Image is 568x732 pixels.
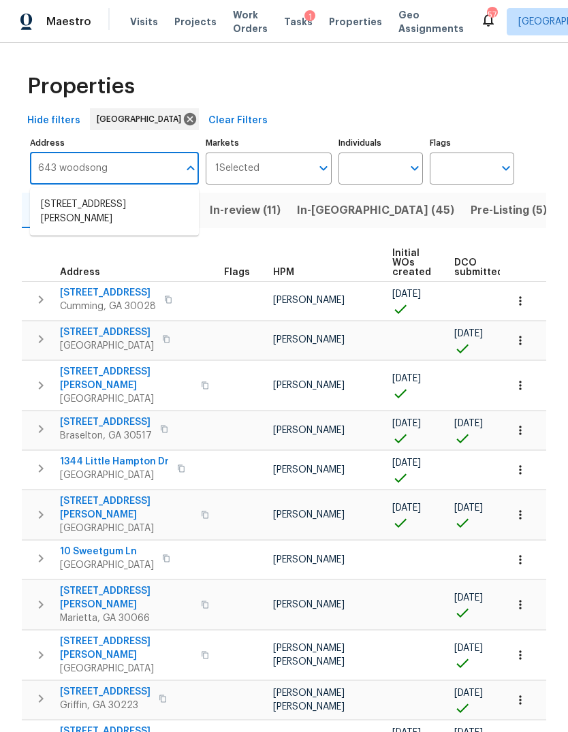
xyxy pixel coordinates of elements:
div: 1 [304,10,315,24]
span: [PERSON_NAME] [273,555,345,564]
span: [PERSON_NAME] [273,335,345,345]
button: Close [181,159,200,178]
span: [GEOGRAPHIC_DATA] [97,112,187,126]
button: Clear Filters [203,108,273,133]
span: [DATE] [392,458,421,468]
span: Griffin, GA 30223 [60,699,151,712]
label: Address [30,139,199,147]
span: [STREET_ADDRESS][PERSON_NAME] [60,635,193,662]
div: 57 [487,8,496,22]
span: [PERSON_NAME] [PERSON_NAME] [273,688,345,712]
span: [PERSON_NAME] [273,510,345,520]
span: Work Orders [233,8,268,35]
span: [PERSON_NAME] [PERSON_NAME] [273,643,345,667]
span: Tasks [284,17,313,27]
span: [DATE] [454,688,483,698]
span: Flags [224,268,250,277]
label: Markets [206,139,332,147]
span: Cumming, GA 30028 [60,300,156,313]
button: Open [314,159,333,178]
button: Open [496,159,516,178]
span: Maestro [46,15,91,29]
span: 1 Selected [215,163,259,174]
span: [GEOGRAPHIC_DATA] [60,522,193,535]
span: [DATE] [392,374,421,383]
span: Pre-Listing (5) [471,201,547,220]
div: [GEOGRAPHIC_DATA] [90,108,199,130]
span: [DATE] [454,419,483,428]
span: Projects [174,15,217,29]
span: [DATE] [392,419,421,428]
li: [STREET_ADDRESS][PERSON_NAME] [30,193,199,230]
span: [GEOGRAPHIC_DATA] [60,339,154,353]
span: [GEOGRAPHIC_DATA] [60,468,169,482]
span: [DATE] [454,593,483,603]
span: Visits [130,15,158,29]
span: [GEOGRAPHIC_DATA] [60,662,193,675]
label: Flags [430,139,514,147]
span: HPM [273,268,294,277]
span: [DATE] [454,643,483,653]
span: [STREET_ADDRESS] [60,286,156,300]
span: 10 Sweetgum Ln [60,545,154,558]
span: [PERSON_NAME] [273,465,345,475]
span: Marietta, GA 30066 [60,611,193,625]
span: Properties [329,15,382,29]
span: [STREET_ADDRESS][PERSON_NAME] [60,584,193,611]
span: In-[GEOGRAPHIC_DATA] (45) [297,201,454,220]
span: [DATE] [454,503,483,513]
span: [GEOGRAPHIC_DATA] [60,392,193,406]
span: [PERSON_NAME] [273,600,345,609]
button: Open [405,159,424,178]
span: [STREET_ADDRESS] [60,325,154,339]
span: [PERSON_NAME] [273,296,345,305]
span: In-review (11) [210,201,281,220]
span: [STREET_ADDRESS] [60,685,151,699]
span: Initial WOs created [392,249,431,277]
span: [GEOGRAPHIC_DATA] [60,558,154,572]
span: [STREET_ADDRESS] [60,415,152,429]
button: Hide filters [22,108,86,133]
span: [PERSON_NAME] [273,426,345,435]
span: 1344 Little Hampton Dr [60,455,169,468]
span: Properties [27,80,135,93]
span: Geo Assignments [398,8,464,35]
label: Individuals [338,139,423,147]
span: Hide filters [27,112,80,129]
span: [PERSON_NAME] [273,381,345,390]
span: Clear Filters [208,112,268,129]
span: [DATE] [454,329,483,338]
input: Search ... [30,153,178,185]
span: Address [60,268,100,277]
span: Braselton, GA 30517 [60,429,152,443]
span: [DATE] [392,503,421,513]
span: [STREET_ADDRESS][PERSON_NAME] [60,365,193,392]
span: [STREET_ADDRESS][PERSON_NAME] [60,494,193,522]
span: DCO submitted [454,258,503,277]
span: [DATE] [392,289,421,299]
